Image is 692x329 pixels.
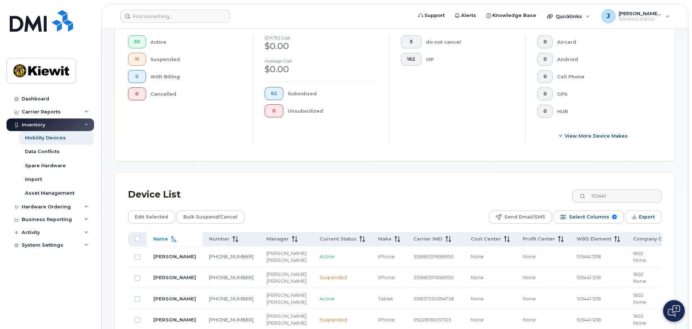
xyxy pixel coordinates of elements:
[633,236,672,242] span: Company Code
[633,313,643,319] span: 1602
[577,274,601,280] span: 105441.1218
[128,185,181,204] div: Device List
[266,257,307,264] div: [PERSON_NAME]
[153,296,196,302] a: [PERSON_NAME]
[537,53,553,66] button: 0
[633,278,646,284] span: None
[128,53,146,66] button: 15
[407,39,415,45] span: 5
[266,236,289,242] span: Manager
[577,317,601,322] span: 105441.1218
[625,211,662,224] button: Export
[407,56,415,62] span: 162
[577,296,601,302] span: 105441.1218
[523,274,536,280] span: None
[523,254,536,259] span: None
[401,35,422,48] button: 5
[128,87,146,100] button: 0
[271,108,277,114] span: 0
[266,250,307,257] div: [PERSON_NAME]
[471,317,484,322] span: None
[554,211,624,224] button: Select Columns 8
[543,108,547,114] span: 0
[176,211,244,224] button: Bulk Suspend/Cancel
[209,296,253,302] a: [PHONE_NUMBER]
[320,274,347,280] span: Suspended
[266,299,307,306] div: [PERSON_NAME]
[537,35,553,48] button: 0
[320,236,356,242] span: Current Status
[150,53,242,66] div: Suspended
[378,236,392,242] span: Make
[633,250,643,256] span: 1602
[556,13,582,19] span: Quicklinks
[489,211,552,224] button: Send Email/SMS
[413,254,454,259] span: 355683576569150
[413,317,451,322] span: 350219180137103
[557,35,650,48] div: Aircard
[577,236,611,242] span: WBS Element
[557,70,650,83] div: Cell Phone
[557,105,650,118] div: HUB
[471,236,501,242] span: Cost Center
[209,317,253,322] a: [PHONE_NUMBER]
[183,212,238,222] span: Bulk Suspend/Cancel
[265,59,377,63] h4: Average cost
[378,254,395,259] span: iPhone
[577,254,601,259] span: 105441.1218
[537,70,553,83] button: 0
[426,53,514,66] div: VIP
[413,236,443,242] span: Carrier IMEI
[492,12,536,19] span: Knowledge Base
[265,87,283,100] button: 62
[450,8,481,23] a: Alerts
[523,296,536,302] span: None
[543,39,547,45] span: 0
[271,91,277,96] span: 62
[557,87,650,100] div: GPS
[265,40,377,52] div: $0.00
[150,70,242,83] div: With Billing
[153,254,196,259] a: [PERSON_NAME]
[542,9,595,23] div: Quicklinks
[471,296,484,302] span: None
[633,299,646,305] span: None
[320,296,334,302] span: Active
[612,215,617,219] span: 8
[537,105,553,118] button: 0
[266,271,307,278] div: [PERSON_NAME]
[557,53,650,66] div: Android
[135,212,168,222] span: Edit Selected
[504,212,545,222] span: Send Email/SMS
[596,9,675,23] div: Jamison.Goldapp
[120,10,230,23] input: Find something...
[266,278,307,285] div: [PERSON_NAME]
[633,292,643,298] span: 1602
[523,236,555,242] span: Profit Center
[619,10,662,16] span: [PERSON_NAME].[PERSON_NAME]
[543,56,547,62] span: 0
[481,8,541,23] a: Knowledge Base
[209,254,253,259] a: [PHONE_NUMBER]
[288,87,378,100] div: Subsidized
[401,53,422,66] button: 162
[265,35,377,40] h4: [DATE] cost
[320,254,334,259] span: Active
[639,212,655,222] span: Export
[633,271,643,277] span: 1602
[537,87,553,100] button: 0
[543,74,547,79] span: 0
[378,317,395,322] span: iPhone
[471,274,484,280] span: None
[128,70,146,83] button: 0
[378,274,395,280] span: iPhone
[413,8,450,23] a: Support
[134,39,140,45] span: 50
[619,16,662,22] span: Wireless Admin
[633,320,646,326] span: None
[128,211,175,224] button: Edit Selected
[266,313,307,320] div: [PERSON_NAME]
[607,12,610,21] span: J
[128,35,146,48] button: 50
[134,74,140,79] span: 0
